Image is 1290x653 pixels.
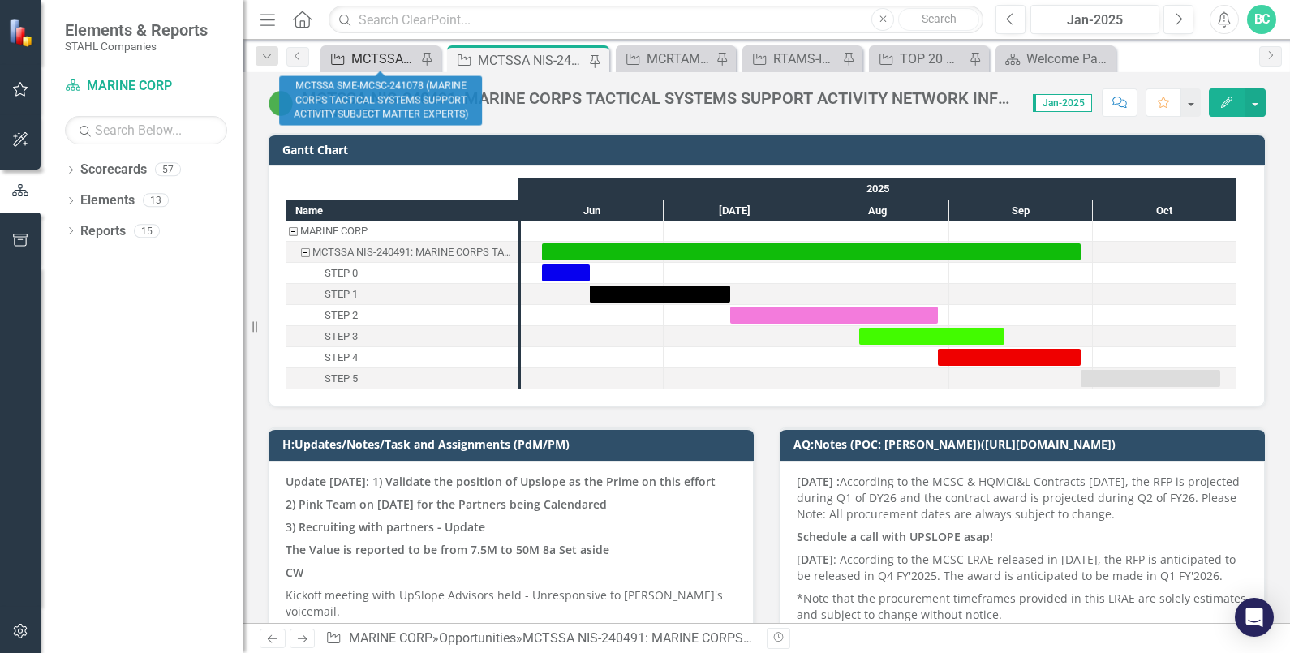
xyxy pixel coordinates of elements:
[65,116,227,144] input: Search Below...
[773,49,838,69] div: RTAMS-ILD-226717 (RANGE AND TRAINING AREA MANAGEMENT RTAM SUPPORT SERVICES)
[282,438,746,450] h3: H:Updates/Notes/Task and Assignments (PdM/PM)
[1036,11,1154,30] div: Jan-2025
[286,221,518,242] div: Task: MARINE CORP Start date: 2025-06-05 End date: 2025-06-06
[143,194,169,208] div: 13
[279,76,482,126] div: MCTSSA SME-MCSC-241078 (MARINE CORPS TACTICAL SYSTEMS SUPPORT ACTIVITY SUBJECT MATTER EXPERTS)
[325,263,358,284] div: STEP 0
[325,347,358,368] div: STEP 4
[325,305,358,326] div: STEP 2
[351,49,416,69] div: MCTSSA SME-MCSC-241078 (MARINE CORPS TACTICAL SYSTEMS SUPPORT ACTIVITY SUBJECT MATTER EXPERTS)
[1247,5,1276,34] button: BC
[286,305,518,326] div: STEP 2
[286,565,303,580] strong: CW
[439,630,516,646] a: Opportunities
[797,529,993,544] strong: Schedule a call with UPSLOPE asap!
[797,552,833,567] strong: [DATE]
[730,307,938,324] div: Task: Start date: 2025-07-15 End date: 2025-08-29
[80,191,135,210] a: Elements
[65,77,227,96] a: MARINE CORP
[478,50,585,71] div: MCTSSA NIS-240491: MARINE CORPS TACTICAL SYSTEMS SUPPORT ACTIVITY NETWORK INFRASTRUCTURE SERVICES
[349,630,432,646] a: MARINE CORP
[302,89,1017,107] div: MCTSSA NIS-240491: MARINE CORPS TACTICAL SYSTEMS SUPPORT ACTIVITY NETWORK INFRASTRUCTURE SERVICES
[286,474,716,489] strong: Update [DATE]: 1) Validate the position of Upslope as the Prime on this effort
[286,284,518,305] div: Task: Start date: 2025-06-15 End date: 2025-07-15
[286,326,518,347] div: Task: Start date: 2025-08-12 End date: 2025-09-12
[286,368,518,389] div: STEP 5
[134,224,160,238] div: 15
[522,630,1223,646] div: MCTSSA NIS-240491: MARINE CORPS TACTICAL SYSTEMS SUPPORT ACTIVITY NETWORK INFRASTRUCTURE SERVICES
[898,8,979,31] button: Search
[797,548,1248,587] p: : According to the MCSC LRAE released in [DATE], the RFP is anticipated to be released in Q4 FY'2...
[873,49,965,69] a: TOP 20 Opportunities ([DATE] Process)
[521,200,664,221] div: Jun
[329,6,983,34] input: Search ClearPoint...
[746,49,838,69] a: RTAMS-ILD-226717 (RANGE AND TRAINING AREA MANAGEMENT RTAM SUPPORT SERVICES)
[286,496,607,512] strong: 2) Pink Team on [DATE] for the Partners being Calendared
[286,242,518,263] div: Task: Start date: 2025-06-05 End date: 2025-09-28
[286,347,518,368] div: STEP 4
[65,20,208,40] span: Elements & Reports
[859,328,1004,345] div: Task: Start date: 2025-08-12 End date: 2025-09-12
[268,90,294,116] img: Active
[325,49,416,69] a: MCTSSA SME-MCSC-241078 (MARINE CORPS TACTICAL SYSTEMS SUPPORT ACTIVITY SUBJECT MATTER EXPERTS)
[325,629,755,648] div: » »
[1235,598,1274,637] div: Open Intercom Messenger
[155,163,181,177] div: 57
[620,49,712,69] a: MCRTAMS-ILD-GSA-217824 (MARINE CORPS RANGES AND TRAINING AREA MANAGEMENT SYSTEMS)
[286,242,518,263] div: MCTSSA NIS-240491: MARINE CORPS TACTICAL SYSTEMS SUPPORT ACTIVITY NETWORK INFRASTRUCTURE SERVICES
[286,368,518,389] div: Task: Start date: 2025-09-28 End date: 2025-10-28
[797,474,1248,526] p: According to the MCSC & HQMCI&L Contracts [DATE], the RFP is projected during Q1 of DY26 and the ...
[80,161,147,179] a: Scorecards
[793,438,1257,450] h3: AQ:Notes (POC: [PERSON_NAME])([URL][DOMAIN_NAME])
[938,349,1081,366] div: Task: Start date: 2025-08-29 End date: 2025-09-28
[521,178,1236,200] div: 2025
[542,264,590,281] div: Task: Start date: 2025-06-05 End date: 2025-06-15
[542,243,1081,260] div: Task: Start date: 2025-06-05 End date: 2025-09-28
[1030,5,1159,34] button: Jan-2025
[8,18,37,46] img: ClearPoint Strategy
[286,584,737,623] p: Kickoff meeting with UpSlope Advisors held - Unresponsive to [PERSON_NAME]'s voicemail.
[900,49,965,69] div: TOP 20 Opportunities ([DATE] Process)
[325,326,358,347] div: STEP 3
[65,40,208,53] small: STAHL Companies
[286,519,485,535] strong: 3) Recruiting with partners - Update
[300,221,368,242] div: MARINE CORP
[797,474,840,489] strong: [DATE] :
[312,242,513,263] div: MCTSSA NIS-240491: MARINE CORPS TACTICAL SYSTEMS SUPPORT ACTIVITY NETWORK INFRASTRUCTURE SERVICES
[282,144,1257,156] h3: Gantt Chart
[80,222,126,241] a: Reports
[286,263,518,284] div: STEP 0
[286,221,518,242] div: MARINE CORP
[286,347,518,368] div: Task: Start date: 2025-08-29 End date: 2025-09-28
[302,107,1017,119] div: MARINE CORP
[286,542,609,557] strong: The Value is reported to be from 7.5M to 50M 8a Set aside
[664,200,806,221] div: Jul
[325,284,358,305] div: STEP 1
[286,200,518,221] div: Name
[1081,370,1220,387] div: Task: Start date: 2025-09-28 End date: 2025-10-28
[286,284,518,305] div: STEP 1
[797,587,1248,626] p: *Note that the procurement timeframes provided in this LRAE are solely estimates and subject to c...
[286,326,518,347] div: STEP 3
[286,305,518,326] div: Task: Start date: 2025-07-15 End date: 2025-08-29
[806,200,949,221] div: Aug
[1026,49,1112,69] div: Welcome Page
[325,368,358,389] div: STEP 5
[1000,49,1112,69] a: Welcome Page
[922,12,957,25] span: Search
[1093,200,1236,221] div: Oct
[949,200,1093,221] div: Sep
[647,49,712,69] div: MCRTAMS-ILD-GSA-217824 (MARINE CORPS RANGES AND TRAINING AREA MANAGEMENT SYSTEMS)
[590,286,730,303] div: Task: Start date: 2025-06-15 End date: 2025-07-15
[1033,94,1092,112] span: Jan-2025
[286,263,518,284] div: Task: Start date: 2025-06-05 End date: 2025-06-15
